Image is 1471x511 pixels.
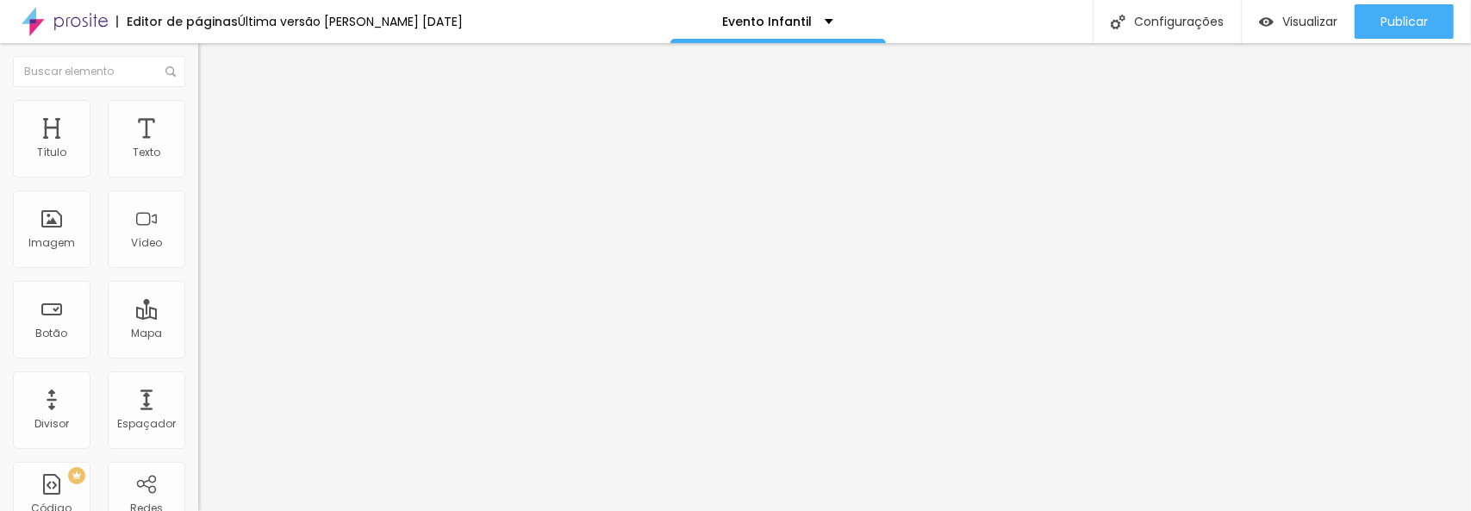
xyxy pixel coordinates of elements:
button: Publicar [1355,4,1454,39]
font: Espaçador [117,416,176,431]
font: Divisor [34,416,69,431]
font: Texto [133,145,160,159]
font: Editor de páginas [127,13,238,30]
img: Ícone [1111,15,1125,29]
font: Evento Infantil [722,13,812,30]
button: Visualizar [1242,4,1355,39]
font: Título [37,145,66,159]
font: Mapa [131,326,162,340]
font: Publicar [1381,13,1428,30]
font: Botão [36,326,68,340]
font: Vídeo [131,235,162,250]
font: Configurações [1134,13,1224,30]
font: Última versão [PERSON_NAME] [DATE] [238,13,463,30]
font: Imagem [28,235,75,250]
img: Ícone [165,66,176,77]
input: Buscar elemento [13,56,185,87]
img: view-1.svg [1259,15,1274,29]
font: Visualizar [1282,13,1337,30]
